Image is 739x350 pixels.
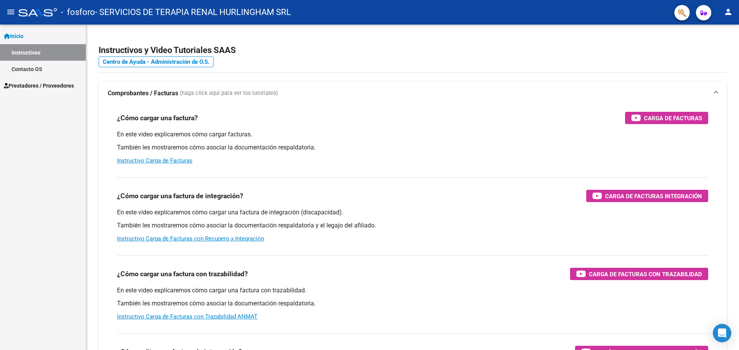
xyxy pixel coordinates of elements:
[4,81,74,90] span: Prestadores / Proveedores
[713,324,731,342] div: Open Intercom Messenger
[586,190,708,202] button: Carga de Facturas Integración
[117,143,708,152] p: También les mostraremos cómo asociar la documentación respaldatoria.
[180,89,278,98] span: (haga click aquí para ver los tutoriales)
[61,4,95,21] span: - fosforo
[117,208,708,217] p: En este video explicaremos cómo cargar una factura de integración (discapacidad).
[625,112,708,124] button: Carga de Facturas
[117,191,243,201] h3: ¿Cómo cargar una factura de integración?
[99,56,214,67] a: Centro de Ayuda - Administración de O.S.
[117,286,708,295] p: En este video explicaremos cómo cargar una factura con trazabilidad.
[99,43,727,58] h2: Instructivos y Video Tutoriales SAAS
[99,81,727,106] mat-expansion-panel-header: Comprobantes / Facturas (haga click aquí para ver los tutoriales)
[117,235,264,242] a: Instructivo Carga de Facturas con Recupero x Integración
[4,32,23,40] span: Inicio
[644,113,702,123] span: Carga de Facturas
[95,4,291,21] span: - SERVICIOS DE TERAPIA RENAL HURLINGHAM SRL
[605,191,702,201] span: Carga de Facturas Integración
[117,221,708,230] p: También les mostraremos cómo asociar la documentación respaldatoria y el legajo del afiliado.
[117,113,198,123] h3: ¿Cómo cargar una factura?
[117,157,192,164] a: Instructivo Carga de Facturas
[117,269,248,279] h3: ¿Cómo cargar una factura con trazabilidad?
[117,130,708,139] p: En este video explicaremos cómo cargar facturas.
[117,299,708,308] p: También les mostraremos cómo asociar la documentación respaldatoria.
[724,7,733,17] mat-icon: person
[570,268,708,280] button: Carga de Facturas con Trazabilidad
[117,313,257,320] a: Instructivo Carga de Facturas con Trazabilidad ANMAT
[589,269,702,279] span: Carga de Facturas con Trazabilidad
[108,89,178,98] strong: Comprobantes / Facturas
[6,7,15,17] mat-icon: menu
